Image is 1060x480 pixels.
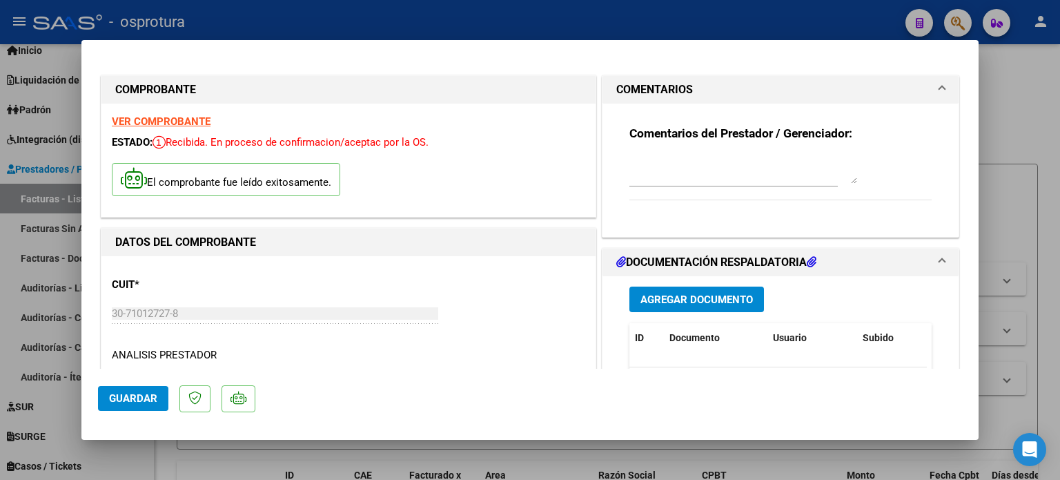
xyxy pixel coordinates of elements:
span: Recibida. En proceso de confirmacion/aceptac por la OS. [153,136,429,148]
datatable-header-cell: Documento [664,323,767,353]
strong: COMPROBANTE [115,83,196,96]
mat-expansion-panel-header: COMENTARIOS [602,76,959,104]
span: ESTADO: [112,136,153,148]
div: Open Intercom Messenger [1013,433,1046,466]
a: VER COMPROBANTE [112,115,210,128]
p: El comprobante fue leído exitosamente. [112,163,340,197]
span: ID [635,332,644,343]
h1: DOCUMENTACIÓN RESPALDATORIA [616,254,816,271]
datatable-header-cell: ID [629,323,664,353]
datatable-header-cell: Subido [857,323,926,353]
datatable-header-cell: Usuario [767,323,857,353]
button: Agregar Documento [629,287,764,312]
mat-expansion-panel-header: DOCUMENTACIÓN RESPALDATORIA [602,249,959,276]
div: ANALISIS PRESTADOR [112,347,217,363]
datatable-header-cell: Acción [926,323,995,353]
button: Guardar [98,386,168,411]
span: Guardar [109,392,157,405]
span: Usuario [773,332,807,343]
h1: COMENTARIOS [616,81,693,98]
span: Documento [669,332,720,343]
p: CUIT [112,277,254,293]
div: COMENTARIOS [602,104,959,237]
span: Agregar Documento [640,294,753,306]
div: No data to display [629,367,927,402]
span: Subido [863,332,894,343]
strong: Comentarios del Prestador / Gerenciador: [629,126,852,140]
strong: DATOS DEL COMPROBANTE [115,236,256,249]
